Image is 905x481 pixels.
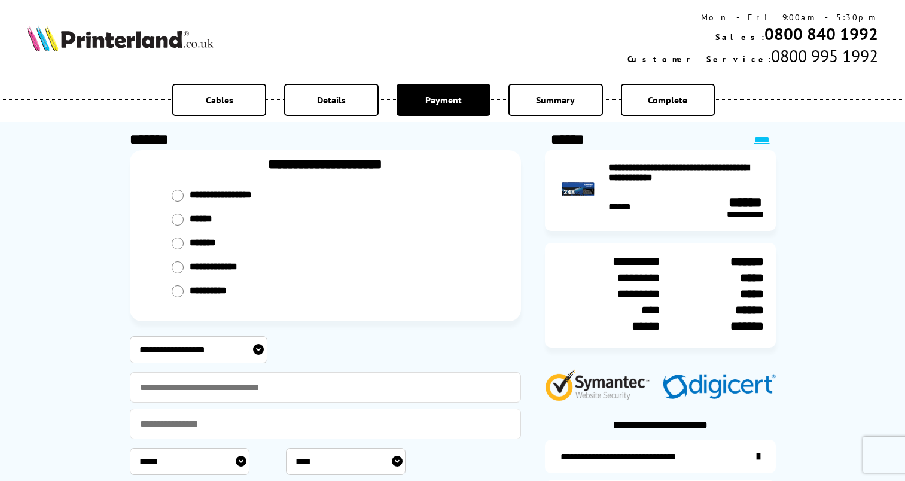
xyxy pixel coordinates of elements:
span: Complete [648,94,687,106]
a: additional-ink [545,440,776,473]
a: 0800 840 1992 [764,23,878,45]
div: Mon - Fri 9:00am - 5:30pm [627,12,878,23]
span: Payment [425,94,462,106]
span: Customer Service: [627,54,771,65]
img: Printerland Logo [27,25,214,51]
span: Summary [536,94,575,106]
span: Cables [206,94,233,106]
span: 0800 995 1992 [771,45,878,67]
span: Sales: [715,32,764,42]
span: Details [317,94,346,106]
